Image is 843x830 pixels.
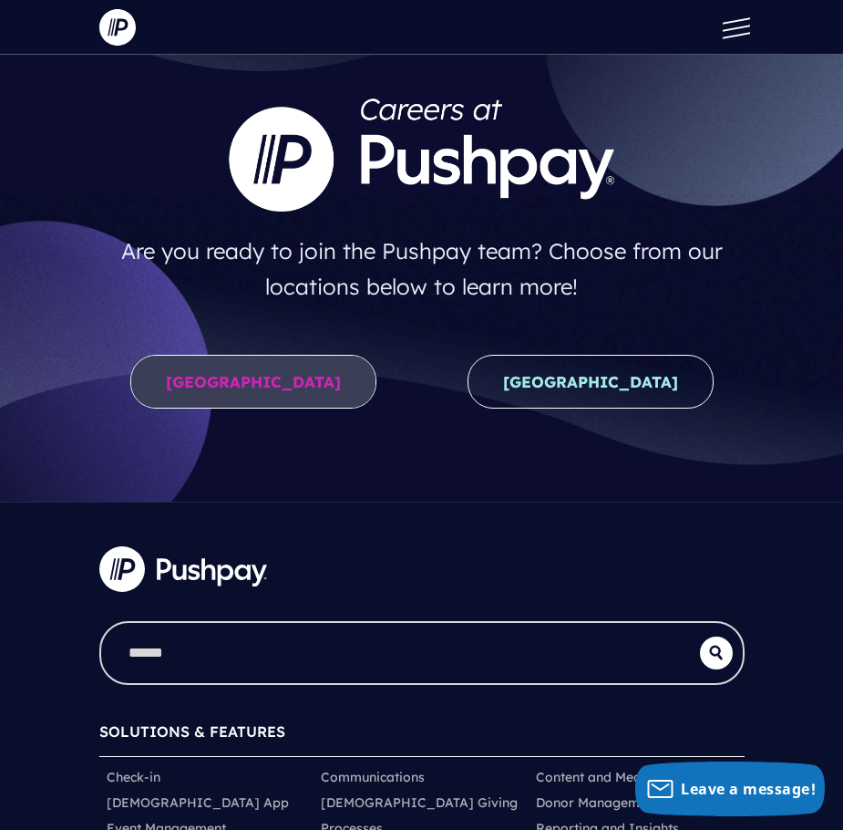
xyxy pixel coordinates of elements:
[468,355,714,409] a: [GEOGRAPHIC_DATA]
[107,768,160,786] a: Check-in
[321,794,518,812] a: [DEMOGRAPHIC_DATA] Giving
[635,762,825,816] button: Leave a message!
[536,768,653,786] a: Content and Media
[681,779,816,799] span: Leave a message!
[536,794,659,812] a: Donor Management
[321,768,425,786] a: Communications
[99,714,745,757] h6: SOLUTIONS & FEATURES
[99,226,745,311] h4: Are you ready to join the Pushpay team? Choose from our locations below to learn more!
[130,355,376,409] a: [GEOGRAPHIC_DATA]
[107,794,289,812] a: [DEMOGRAPHIC_DATA] App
